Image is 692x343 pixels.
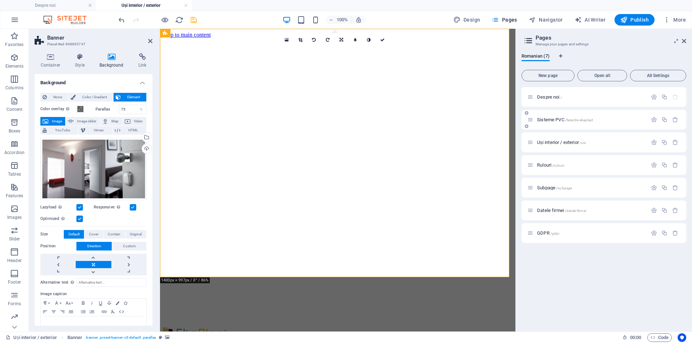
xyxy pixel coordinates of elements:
span: Code [651,333,669,342]
button: Unordered List [79,307,88,316]
span: Default [68,230,80,239]
p: Header [7,258,22,263]
label: Optimized [40,215,76,223]
span: YouTube [49,126,76,135]
span: Click to open page [537,185,572,190]
div: Settings [651,207,657,213]
div: Sisteme PVC/ferestre-ekaplast [535,117,647,122]
div: Remove [672,185,678,191]
i: Undo: Change image (Ctrl+Z) [117,16,126,24]
div: Uși interior / exterior/usi [535,140,647,145]
span: /gdpr [550,231,560,235]
button: Code [647,333,672,342]
label: Position [40,242,76,251]
span: /datele-firmei [565,209,586,213]
button: Clear Formatting [108,307,117,316]
div: The startpage cannot be deleted [672,94,678,100]
span: Pages [492,16,517,23]
span: None [49,93,66,101]
p: Tables [8,171,21,177]
button: Colors [114,299,121,307]
button: Insert Link [100,307,108,316]
button: Align Left [41,307,49,316]
span: Click to open page [537,230,559,236]
span: More [663,16,686,23]
div: Duplicate [661,117,667,123]
label: Parallax [96,107,119,111]
button: Pages [489,14,520,26]
span: Direction [87,242,101,251]
div: Settings [651,185,657,191]
span: /subpage [556,186,572,190]
span: Click to select. Double-click to edit [67,333,83,342]
div: Duplicate [661,162,667,168]
a: Greyscale [362,33,376,47]
div: Remove [672,162,678,168]
span: Sisteme PVC [537,117,593,122]
span: Click to open page [537,94,562,100]
div: Remove [672,230,678,236]
span: New page [525,73,571,78]
div: Duplicate [661,185,667,191]
button: Align Right [58,307,67,316]
p: Boxes [9,128,21,134]
span: Original [130,230,142,239]
p: Marketing [4,322,24,328]
button: Bold (Ctrl+B) [79,299,88,307]
button: Image [40,117,65,126]
button: Element [114,93,146,101]
label: Size [40,230,64,239]
label: Image caption [40,290,147,298]
p: Forms [8,301,21,307]
span: Custom [123,242,136,251]
button: Ordered List [88,307,96,316]
button: undo [117,15,126,24]
button: Click here to leave preview mode and continue editing [160,15,169,24]
button: Open all [577,70,627,81]
span: Map [110,117,120,126]
span: Click to open page [537,162,564,168]
span: Navigator [529,16,563,23]
button: Vimeo [78,126,112,135]
button: Usercentrics [678,333,686,342]
button: None [40,93,68,101]
p: Content [6,107,22,112]
span: Open all [581,73,624,78]
button: Video [123,117,146,126]
span: /rulouri [552,163,564,167]
label: Lazyload [40,203,76,212]
span: /ferestre-ekaplast [565,118,593,122]
button: reload [175,15,183,24]
span: Element [123,93,144,101]
h4: Container [35,53,69,68]
div: % [136,105,146,114]
button: Direction [76,242,112,251]
button: save [189,15,198,24]
div: Settings [651,139,657,145]
button: Navigator [526,14,566,26]
button: Publish [615,14,655,26]
button: Align Center [49,307,58,316]
h4: Uși interior / exterior [96,1,192,9]
h3: Preset #ed-898895747 [47,41,138,48]
div: Settings [651,230,657,236]
span: Cover [89,230,98,239]
a: Rotate right 90° [321,33,335,47]
div: Datele firmei/datele-firmei [535,208,647,213]
button: Custom [112,242,146,251]
div: usi-Er0LmOfRrss5g0Z7fNgS6Q.jpg [40,138,147,200]
h3: Manage your pages and settings [536,41,672,48]
span: Click to open page [537,140,586,145]
div: Duplicate [661,139,667,145]
span: Video [133,117,144,126]
span: Design [453,16,480,23]
button: Original [125,230,146,239]
a: Blur [349,33,362,47]
i: Save (Ctrl+S) [190,16,198,24]
span: Contain [108,230,120,239]
span: AI Writer [575,16,606,23]
h6: 100% [337,15,348,24]
div: Duplicate [661,230,667,236]
div: Duplicate [661,207,667,213]
button: Color / Gradient [68,93,113,101]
